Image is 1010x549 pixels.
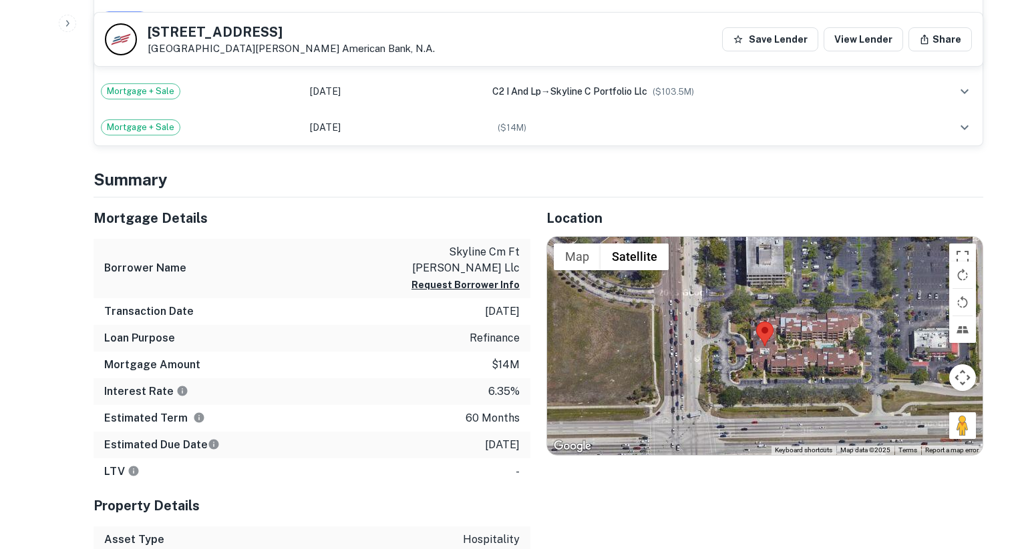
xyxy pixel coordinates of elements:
svg: LTVs displayed on the website are for informational purposes only and may be reported incorrectly... [128,465,140,477]
img: Google [550,438,595,455]
p: refinance [470,330,520,346]
p: [DATE] [485,304,520,320]
button: Drag Pegman onto the map to open Street View [949,412,976,439]
td: [DATE] [303,1,486,37]
a: Open this area in Google Maps (opens a new window) [550,438,595,455]
button: Tilt map [949,316,976,343]
button: Map camera controls [949,364,976,391]
button: Show satellite imagery [601,243,669,270]
h5: Location [546,208,983,228]
button: Rotate map counterclockwise [949,289,976,316]
button: Rotate map clockwise [949,261,976,288]
td: [DATE] [303,109,486,145]
button: Keyboard shortcuts [775,446,832,455]
p: 6.35% [488,384,520,400]
span: Mortgage + Sale [102,85,180,98]
span: c2 i and lp [492,86,541,97]
svg: The interest rates displayed on the website are for informational purposes only and may be report... [176,385,188,397]
h4: Summary [94,167,983,191]
div: → [492,84,927,99]
td: [DATE] [303,73,486,109]
h6: Transaction Date [104,304,194,320]
button: Request Borrower Info [411,277,520,293]
p: [DATE] [485,437,520,453]
svg: Estimate is based on a standard schedule for this type of loan. [208,438,220,450]
span: Map data ©2025 [840,446,890,454]
p: 60 months [466,410,520,426]
h5: Mortgage Details [94,208,530,228]
h6: Borrower Name [104,260,186,276]
h5: Property Details [94,496,530,516]
button: Share [908,27,972,51]
h5: [STREET_ADDRESS] [148,25,435,39]
p: - [516,464,520,480]
h6: Mortgage Amount [104,357,200,373]
h6: Estimated Term [104,410,205,426]
button: Save Lender [722,27,818,51]
button: Show street map [554,243,601,270]
button: expand row [953,80,976,103]
button: expand row [953,8,976,31]
h6: LTV [104,464,140,480]
span: skyline c portfolio llc [550,86,647,97]
h6: Interest Rate [104,384,188,400]
h6: Estimated Due Date [104,437,220,453]
span: ($ 14M ) [498,123,526,133]
svg: Term is based on a standard schedule for this type of loan. [193,412,205,424]
a: View Lender [824,27,903,51]
p: [GEOGRAPHIC_DATA][PERSON_NAME] [148,43,435,55]
a: Terms (opens in new tab) [898,446,917,454]
h6: Asset Type [104,532,164,548]
a: American Bank, N.a. [342,43,435,54]
p: skyline cm ft [PERSON_NAME] llc [399,244,520,276]
span: Mortgage + Sale [102,121,180,134]
span: ($ 103.5M ) [653,87,694,97]
p: $14m [492,357,520,373]
iframe: Chat Widget [943,442,1010,506]
button: Toggle fullscreen view [949,243,976,270]
button: expand row [953,116,976,139]
a: Report a map error [925,446,979,454]
p: hospitality [463,532,520,548]
h6: Loan Purpose [104,330,175,346]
